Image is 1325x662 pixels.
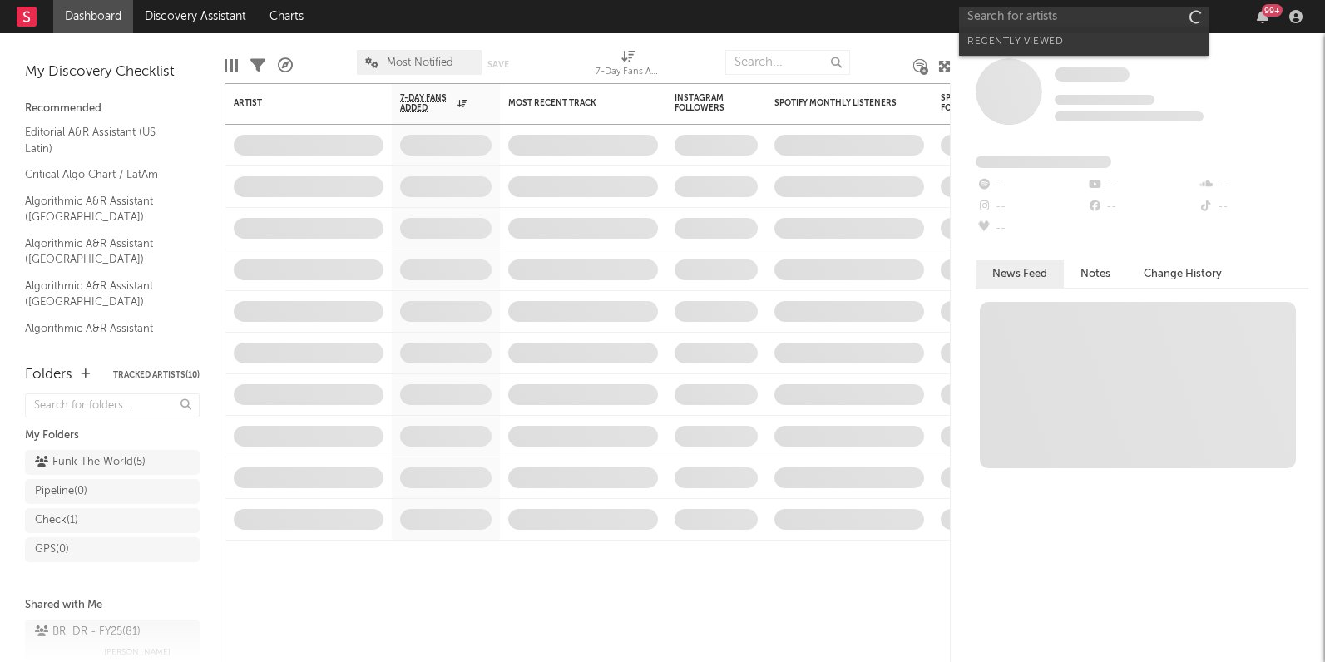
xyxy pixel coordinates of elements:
[774,98,899,108] div: Spotify Monthly Listeners
[976,196,1086,218] div: --
[967,32,1200,52] div: Recently Viewed
[1055,67,1130,82] span: Some Artist
[113,371,200,379] button: Tracked Artists(10)
[487,60,509,69] button: Save
[25,537,200,562] a: GPS(0)
[234,98,358,108] div: Artist
[1257,10,1268,23] button: 99+
[1198,175,1308,196] div: --
[25,426,200,446] div: My Folders
[675,93,733,113] div: Instagram Followers
[1086,196,1197,218] div: --
[25,319,183,353] a: Algorithmic A&R Assistant ([GEOGRAPHIC_DATA])
[1055,67,1130,83] a: Some Artist
[387,57,453,68] span: Most Notified
[25,235,183,269] a: Algorithmic A&R Assistant ([GEOGRAPHIC_DATA])
[25,62,200,82] div: My Discovery Checklist
[400,93,453,113] span: 7-Day Fans Added
[596,42,662,90] div: 7-Day Fans Added (7-Day Fans Added)
[1198,196,1308,218] div: --
[25,123,183,157] a: Editorial A&R Assistant (US Latin)
[976,218,1086,240] div: --
[976,175,1086,196] div: --
[1086,175,1197,196] div: --
[250,42,265,90] div: Filters
[25,277,183,311] a: Algorithmic A&R Assistant ([GEOGRAPHIC_DATA])
[104,642,171,662] span: [PERSON_NAME]
[976,156,1111,168] span: Fans Added by Platform
[25,450,200,475] a: Funk The World(5)
[25,165,183,184] a: Critical Algo Chart / LatAm
[25,99,200,119] div: Recommended
[976,260,1064,288] button: News Feed
[725,50,850,75] input: Search...
[25,393,200,417] input: Search for folders...
[596,62,662,82] div: 7-Day Fans Added (7-Day Fans Added)
[25,595,200,615] div: Shared with Me
[35,511,78,531] div: Check ( 1 )
[25,192,183,226] a: Algorithmic A&R Assistant ([GEOGRAPHIC_DATA])
[25,479,200,504] a: Pipeline(0)
[941,93,999,113] div: Spotify Followers
[1262,4,1283,17] div: 99 +
[225,42,238,90] div: Edit Columns
[959,7,1209,27] input: Search for artists
[1064,260,1127,288] button: Notes
[508,98,633,108] div: Most Recent Track
[35,622,141,642] div: BR_DR - FY25 ( 81 )
[1055,95,1154,105] span: Tracking Since: [DATE]
[35,482,87,501] div: Pipeline ( 0 )
[35,452,146,472] div: Funk The World ( 5 )
[35,540,69,560] div: GPS ( 0 )
[1055,111,1204,121] span: 0 fans last week
[278,42,293,90] div: A&R Pipeline
[1127,260,1238,288] button: Change History
[25,365,72,385] div: Folders
[25,508,200,533] a: Check(1)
